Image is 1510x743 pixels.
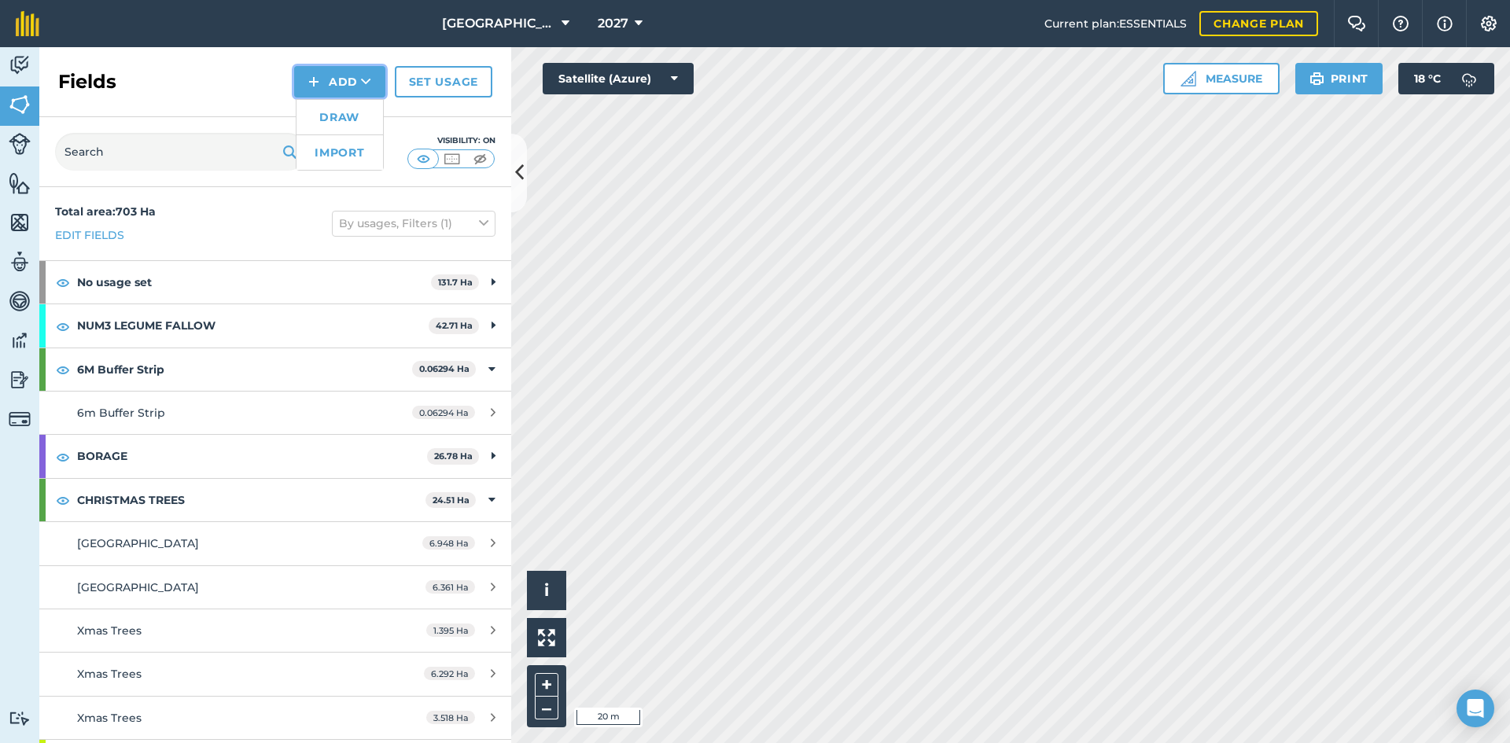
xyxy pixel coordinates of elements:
a: [GEOGRAPHIC_DATA]6.948 Ha [39,522,511,565]
span: Xmas Trees [77,623,142,638]
img: svg+xml;base64,PD94bWwgdmVyc2lvbj0iMS4wIiBlbmNvZGluZz0idXRmLTgiPz4KPCEtLSBHZW5lcmF0b3I6IEFkb2JlIE... [9,133,31,155]
a: Draw [296,100,383,134]
strong: No usage set [77,261,431,303]
img: A cog icon [1479,16,1498,31]
img: svg+xml;base64,PHN2ZyB4bWxucz0iaHR0cDovL3d3dy53My5vcmcvMjAwMC9zdmciIHdpZHRoPSI1MCIgaGVpZ2h0PSI0MC... [470,151,490,167]
strong: CHRISTMAS TREES [77,479,425,521]
div: CHRISTMAS TREES24.51 Ha [39,479,511,521]
img: svg+xml;base64,PHN2ZyB4bWxucz0iaHR0cDovL3d3dy53My5vcmcvMjAwMC9zdmciIHdpZHRoPSIxOSIgaGVpZ2h0PSIyNC... [282,142,297,161]
img: svg+xml;base64,PD94bWwgdmVyc2lvbj0iMS4wIiBlbmNvZGluZz0idXRmLTgiPz4KPCEtLSBHZW5lcmF0b3I6IEFkb2JlIE... [9,250,31,274]
img: svg+xml;base64,PHN2ZyB4bWxucz0iaHR0cDovL3d3dy53My5vcmcvMjAwMC9zdmciIHdpZHRoPSIxNyIgaGVpZ2h0PSIxNy... [1437,14,1453,33]
img: svg+xml;base64,PHN2ZyB4bWxucz0iaHR0cDovL3d3dy53My5vcmcvMjAwMC9zdmciIHdpZHRoPSIxOSIgaGVpZ2h0PSIyNC... [1309,69,1324,88]
span: i [544,580,549,600]
img: svg+xml;base64,PHN2ZyB4bWxucz0iaHR0cDovL3d3dy53My5vcmcvMjAwMC9zdmciIHdpZHRoPSI1MCIgaGVpZ2h0PSI0MC... [414,151,433,167]
span: Xmas Trees [77,667,142,681]
a: Import [296,135,383,170]
img: svg+xml;base64,PHN2ZyB4bWxucz0iaHR0cDovL3d3dy53My5vcmcvMjAwMC9zdmciIHdpZHRoPSIxOCIgaGVpZ2h0PSIyNC... [56,360,70,379]
img: A question mark icon [1391,16,1410,31]
div: No usage set131.7 Ha [39,261,511,303]
span: 6m Buffer Strip [77,406,165,420]
a: 6m Buffer Strip0.06294 Ha [39,392,511,434]
img: svg+xml;base64,PD94bWwgdmVyc2lvbj0iMS4wIiBlbmNvZGluZz0idXRmLTgiPz4KPCEtLSBHZW5lcmF0b3I6IEFkb2JlIE... [9,711,31,726]
img: Two speech bubbles overlapping with the left bubble in the forefront [1347,16,1366,31]
input: Search [55,133,307,171]
img: svg+xml;base64,PHN2ZyB4bWxucz0iaHR0cDovL3d3dy53My5vcmcvMjAwMC9zdmciIHdpZHRoPSIxNCIgaGVpZ2h0PSIyNC... [308,72,319,91]
a: Set usage [395,66,492,97]
img: svg+xml;base64,PD94bWwgdmVyc2lvbj0iMS4wIiBlbmNvZGluZz0idXRmLTgiPz4KPCEtLSBHZW5lcmF0b3I6IEFkb2JlIE... [9,289,31,313]
button: Measure [1163,63,1280,94]
span: [GEOGRAPHIC_DATA] [442,14,555,33]
img: svg+xml;base64,PHN2ZyB4bWxucz0iaHR0cDovL3d3dy53My5vcmcvMjAwMC9zdmciIHdpZHRoPSI1NiIgaGVpZ2h0PSI2MC... [9,171,31,195]
a: Edit fields [55,226,124,244]
strong: 26.78 Ha [434,451,473,462]
strong: Total area : 703 Ha [55,204,156,219]
img: svg+xml;base64,PHN2ZyB4bWxucz0iaHR0cDovL3d3dy53My5vcmcvMjAwMC9zdmciIHdpZHRoPSIxOCIgaGVpZ2h0PSIyNC... [56,447,70,466]
img: fieldmargin Logo [16,11,39,36]
span: [GEOGRAPHIC_DATA] [77,536,199,550]
span: Xmas Trees [77,711,142,725]
span: [GEOGRAPHIC_DATA] [77,580,199,594]
span: 1.395 Ha [426,623,475,637]
button: By usages, Filters (1) [332,211,495,236]
img: svg+xml;base64,PHN2ZyB4bWxucz0iaHR0cDovL3d3dy53My5vcmcvMjAwMC9zdmciIHdpZHRoPSIxOCIgaGVpZ2h0PSIyNC... [56,317,70,336]
div: BORAGE26.78 Ha [39,435,511,477]
span: 6.948 Ha [422,536,475,550]
img: svg+xml;base64,PHN2ZyB4bWxucz0iaHR0cDovL3d3dy53My5vcmcvMjAwMC9zdmciIHdpZHRoPSI1NiIgaGVpZ2h0PSI2MC... [9,93,31,116]
button: Satellite (Azure) [543,63,694,94]
img: Four arrows, one pointing top left, one top right, one bottom right and the last bottom left [538,629,555,646]
img: svg+xml;base64,PD94bWwgdmVyc2lvbj0iMS4wIiBlbmNvZGluZz0idXRmLTgiPz4KPCEtLSBHZW5lcmF0b3I6IEFkb2JlIE... [9,408,31,430]
div: Visibility: On [407,134,495,147]
button: 18 °C [1398,63,1494,94]
button: i [527,571,566,610]
a: Xmas Trees3.518 Ha [39,697,511,739]
a: Xmas Trees1.395 Ha [39,609,511,652]
span: 6.361 Ha [425,580,475,594]
strong: BORAGE [77,435,427,477]
strong: 131.7 Ha [438,277,473,288]
span: 2027 [598,14,628,33]
img: svg+xml;base64,PD94bWwgdmVyc2lvbj0iMS4wIiBlbmNvZGluZz0idXRmLTgiPz4KPCEtLSBHZW5lcmF0b3I6IEFkb2JlIE... [9,368,31,392]
a: Xmas Trees6.292 Ha [39,653,511,695]
img: svg+xml;base64,PD94bWwgdmVyc2lvbj0iMS4wIiBlbmNvZGluZz0idXRmLTgiPz4KPCEtLSBHZW5lcmF0b3I6IEFkb2JlIE... [9,53,31,77]
h2: Fields [58,69,116,94]
button: – [535,697,558,719]
span: 18 ° C [1414,63,1441,94]
strong: 42.71 Ha [436,320,473,331]
div: Open Intercom Messenger [1457,690,1494,727]
a: [GEOGRAPHIC_DATA]6.361 Ha [39,566,511,609]
button: Print [1295,63,1383,94]
span: 0.06294 Ha [412,406,475,419]
img: svg+xml;base64,PHN2ZyB4bWxucz0iaHR0cDovL3d3dy53My5vcmcvMjAwMC9zdmciIHdpZHRoPSI1MCIgaGVpZ2h0PSI0MC... [442,151,462,167]
img: svg+xml;base64,PD94bWwgdmVyc2lvbj0iMS4wIiBlbmNvZGluZz0idXRmLTgiPz4KPCEtLSBHZW5lcmF0b3I6IEFkb2JlIE... [1453,63,1485,94]
span: 6.292 Ha [424,667,475,680]
button: Add DrawImport [294,66,385,97]
div: 6M Buffer Strip0.06294 Ha [39,348,511,391]
button: + [535,673,558,697]
img: Ruler icon [1180,71,1196,86]
span: Current plan : ESSENTIALS [1044,15,1187,32]
strong: 6M Buffer Strip [77,348,412,391]
strong: NUM3 LEGUME FALLOW [77,304,429,347]
img: svg+xml;base64,PHN2ZyB4bWxucz0iaHR0cDovL3d3dy53My5vcmcvMjAwMC9zdmciIHdpZHRoPSI1NiIgaGVpZ2h0PSI2MC... [9,211,31,234]
img: svg+xml;base64,PD94bWwgdmVyc2lvbj0iMS4wIiBlbmNvZGluZz0idXRmLTgiPz4KPCEtLSBHZW5lcmF0b3I6IEFkb2JlIE... [9,329,31,352]
a: Change plan [1199,11,1318,36]
img: svg+xml;base64,PHN2ZyB4bWxucz0iaHR0cDovL3d3dy53My5vcmcvMjAwMC9zdmciIHdpZHRoPSIxOCIgaGVpZ2h0PSIyNC... [56,273,70,292]
strong: 0.06294 Ha [419,363,470,374]
span: 3.518 Ha [426,711,475,724]
img: svg+xml;base64,PHN2ZyB4bWxucz0iaHR0cDovL3d3dy53My5vcmcvMjAwMC9zdmciIHdpZHRoPSIxOCIgaGVpZ2h0PSIyNC... [56,491,70,509]
strong: 24.51 Ha [433,495,470,506]
div: NUM3 LEGUME FALLOW42.71 Ha [39,304,511,347]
